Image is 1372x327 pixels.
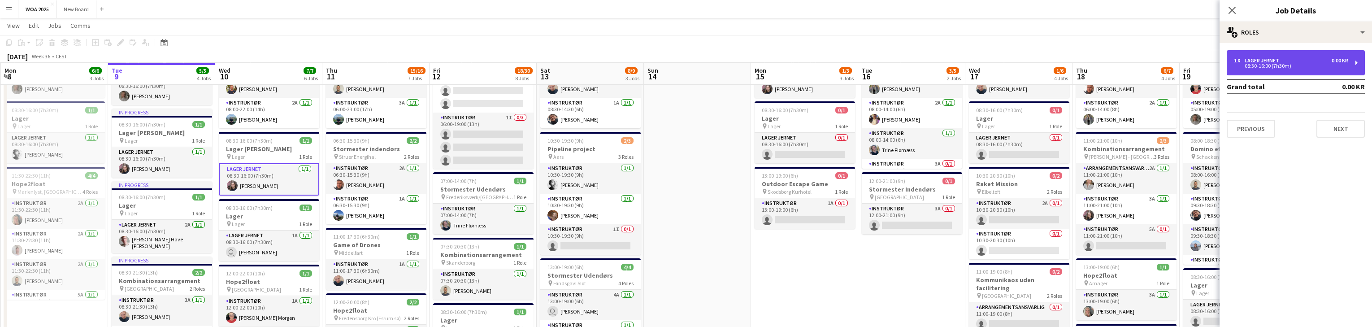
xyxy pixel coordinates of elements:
td: Grand total [1227,79,1312,94]
span: 11 [325,71,337,82]
span: 08:30-16:00 (7h30m) [976,107,1023,113]
span: 19 [1182,71,1190,82]
span: 1/1 [514,309,526,315]
app-card-role: Instruktør3A1/113:00-19:00 (6h)[PERSON_NAME] [1076,290,1177,320]
span: 1/1 [300,137,312,144]
app-card-role: Instruktør1/108:00-14:00 (6h)Trine Flørnæss [862,128,962,159]
h3: Stormester Udendørs [433,185,534,193]
app-card-role: Instruktør4A1/113:00-19:00 (6h) [PERSON_NAME] [540,290,641,320]
span: Middelfart [339,249,363,256]
app-card-role: Instruktør5A1/111:30-22:30 (11h) [4,290,105,320]
app-card-role: Instruktør1I0/110:30-19:30 (9h) [540,224,641,255]
app-job-card: 11:30-22:30 (11h)4/4Hope2float Marienlyst, [GEOGRAPHIC_DATA]4 RolesInstruktør2A1/111:30-22:30 (11... [4,167,105,300]
span: 12 [432,71,440,82]
app-card-role: Instruktør1A1/112:00-22:00 (10h)[PERSON_NAME] Morgen [219,296,319,327]
h3: Lager [219,212,319,220]
span: Hindsgavl Slot [553,280,586,287]
div: Lager Jernet [1245,57,1283,64]
app-card-role: Lager Jernet1/108:30-16:00 (7h30m)[PERSON_NAME] [112,147,212,178]
span: 08:30-16:00 (7h30m) [440,309,487,315]
span: 9 [110,71,122,82]
a: Comms [67,20,94,31]
div: In progress08:30-16:00 (7h30m)1/1Lager [PERSON_NAME] Lager1 RoleLager Jernet1/108:30-16:00 (7h30m... [112,109,212,178]
div: [DATE] [7,52,28,61]
span: 13:00-19:00 (6h) [1083,264,1120,270]
span: 1 Role [835,188,848,195]
span: 1/1 [192,194,205,201]
span: Tue [112,66,122,74]
app-job-card: 08:00-14:00 (6h)3/4[MEDICAL_DATA] challenge Gammelrøj4 RolesInstruktør3A1/108:00-14:00 (6h)[PERSO... [862,36,962,169]
div: 07:30-20:30 (13h)1/1Kombinationsarrangement Skanderborg1 RoleInstruktør1/107:30-20:30 (13h)[PERSO... [433,238,534,300]
app-card-role: Instruktør2A1/111:30-22:30 (11h)[PERSON_NAME] [4,198,105,229]
span: 0/1 [1050,107,1062,113]
span: Elbeltoft [982,188,1000,195]
span: 12:00-20:00 (8h) [333,299,369,305]
h3: Lager [PERSON_NAME] [219,145,319,153]
app-card-role: Instruktør1A1/111:00-17:30 (6h30m)[PERSON_NAME] [326,259,426,290]
h3: Game of Drones [326,241,426,249]
span: 1 Role [299,221,312,227]
span: 0/1 [942,178,955,184]
h3: Kombinationsarrangement [433,251,534,259]
app-card-role: Instruktør1/107:30-20:30 (13h)[PERSON_NAME] [433,269,534,300]
app-job-card: 08:30-16:00 (7h30m)0/1Lager Lager1 RoleLager Jernet0/108:30-16:00 (7h30m) [969,101,1069,163]
span: Aars [553,153,564,160]
app-job-card: 06:30-15:30 (9h)2/2Stormester indendørs Struer Energihal2 RolesInstruktør2A1/106:30-15:30 (9h)[PE... [326,132,426,224]
app-job-card: 06:00-19:00 (13h)8/20[PERSON_NAME] Marielyst - [GEOGRAPHIC_DATA]13 Roles06:00-19:00 (13h) [PERSON... [433,36,534,169]
a: Edit [25,20,43,31]
app-job-card: 08:00-18:30 (10h30m)4/4Domino effect Schackenborg Slot - [GEOGRAPHIC_DATA]4 RolesInstruktør1/108:... [1183,132,1284,265]
span: 3 Roles [618,153,634,160]
span: 1 Role [942,194,955,201]
div: 1 x [1234,57,1245,64]
span: 11:00-19:00 (8h) [976,268,1012,275]
app-card-role: Instruktør3A0/112:00-21:00 (9h) [862,204,962,234]
span: 0/1 [835,107,848,113]
span: 1/3 [839,67,852,74]
app-card-role: Instruktør3A1/106:00-23:00 (17h)[PERSON_NAME] [326,98,426,128]
app-card-role: Instruktør2A1/111:30-22:30 (11h)[PERSON_NAME] [4,229,105,259]
div: 6 Jobs [304,75,318,82]
span: 6/6 [89,67,102,74]
app-job-card: 08:30-16:00 (7h30m)0/1Lager Lager1 RoleLager Jernet0/108:30-16:00 (7h30m) [755,101,855,163]
span: 15 [753,71,766,82]
span: 18 [1075,71,1087,82]
span: [GEOGRAPHIC_DATA] [125,285,174,292]
h3: Lager [4,114,105,122]
span: 16 [860,71,872,82]
span: 11:00-21:00 (10h) [1083,137,1122,144]
span: Thu [326,66,337,74]
button: WOA 2025 [18,0,56,18]
span: 1 Role [406,249,419,256]
span: 8 [3,71,16,82]
span: 1 Role [1156,280,1169,287]
span: Struer Energihal [339,153,376,160]
app-job-card: In progress08:30-16:00 (7h30m)1/1Lager Lager1 RoleLager Jernet2A1/108:30-16:00 (7h30m)[PERSON_NAM... [112,181,212,253]
div: 10:30-19:30 (9h)2/3Pipeline project Aars3 RolesInstruktør1/110:30-19:30 (9h)[PERSON_NAME]Instrukt... [540,132,641,255]
app-job-card: 10:30-20:30 (10h)0/2Raket Mission Elbeltoft2 RolesInstruktør2A0/110:30-20:30 (10h) Instruktør0/11... [969,167,1069,259]
app-card-role: Instruktør3A1/109:30-18:30 (9h)[PERSON_NAME] [1183,194,1284,224]
app-card-role: Instruktør1A1/108:30-16:00 (7h30m)[PERSON_NAME] [112,74,212,105]
span: 1/1 [407,233,419,240]
span: 13:00-19:00 (6h) [547,264,584,270]
h3: Kombinationsarrangement [112,277,212,285]
div: 8 Jobs [515,75,532,82]
app-card-role: Instruktør1A1/108:30-14:30 (6h)[PERSON_NAME] [540,98,641,128]
span: 15/16 [408,67,425,74]
span: Sat [540,66,550,74]
button: New Board [56,0,96,18]
app-card-role: Lager Jernet1A1/108:30-16:00 (7h30m) [PERSON_NAME] [219,231,319,261]
span: 08:30-16:00 (7h30m) [1190,274,1237,280]
app-card-role: Instruktør3A1/111:00-21:00 (10h)[PERSON_NAME] [1076,194,1177,224]
span: Lager [125,137,138,144]
div: 08:30-16:00 (7h30m) [1234,64,1348,68]
app-card-role: Instruktør2A0/110:30-20:30 (10h) [969,198,1069,229]
h3: Hope2float [4,180,105,188]
span: 1/1 [1157,264,1169,270]
app-card-role: Lager Jernet0/108:30-16:00 (7h30m) [755,133,855,163]
h3: Lager [969,114,1069,122]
